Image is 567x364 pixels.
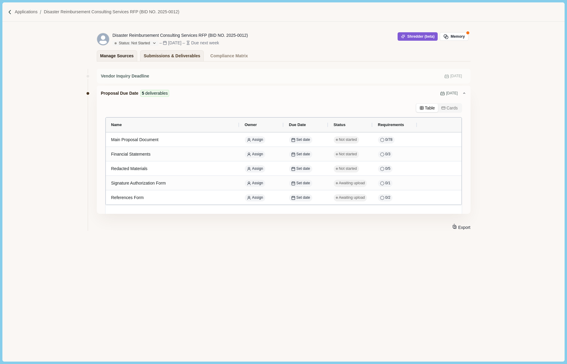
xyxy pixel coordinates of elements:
span: [DATE] [450,74,462,79]
button: Export [453,224,470,231]
span: Set date [296,195,310,201]
div: Compliance Matrix [210,51,248,61]
button: Assign [245,151,265,158]
span: Owner [245,122,257,127]
a: Disaster Reimbursement Consulting Services RFP (BID NO. 2025-0012) [44,9,179,15]
img: Forward slash icon [7,9,13,15]
span: Set date [296,137,310,143]
div: Redacted Materials [111,163,234,175]
span: Set date [296,166,310,172]
div: Signature Authorization Form [111,177,234,189]
span: Not started [339,137,357,143]
div: Due next week [191,40,219,46]
div: Status: Not Started [115,41,150,46]
div: Manage Sources [100,51,134,61]
button: Assign [245,180,265,187]
span: Assign [252,195,263,201]
button: Set date [289,151,312,158]
span: 0 / 5 [385,166,390,172]
span: 5 [142,90,144,97]
div: Main Proposal Document [111,134,234,146]
div: Disaster Reimbursement Consulting Services RFP (BID NO. 2025-0012) [112,32,248,39]
div: Submissions & Deliverables [144,51,200,61]
span: Not started [339,152,357,157]
button: Assign [245,165,265,173]
button: Status: Not Started [112,41,159,46]
button: Table [416,104,438,112]
button: Cards [438,104,461,112]
span: Due Date [289,122,306,127]
button: Set date [289,136,312,144]
span: Awaiting upload [339,181,365,186]
span: Assign [252,137,263,143]
span: deliverables [145,90,168,97]
span: Proposal Due Date [101,90,138,97]
span: Assign [252,166,263,172]
span: Status [334,122,346,127]
svg: avatar [97,33,109,45]
span: Awaiting upload [339,195,365,201]
button: Set date [289,165,312,173]
a: Manage Sources [97,50,137,61]
span: Assign [252,152,263,157]
a: Applications [15,9,38,15]
img: Forward slash icon [37,9,44,15]
span: Name [111,122,122,127]
span: Not started [339,166,357,172]
button: Set date [289,194,312,202]
div: [DATE] [168,40,181,46]
span: 0 / 2 [385,195,390,201]
button: Assign [245,194,265,202]
button: Assign [245,136,265,144]
span: 0 / 78 [385,137,392,143]
span: 0 / 1 [385,181,390,186]
div: Financial Statements [111,148,234,160]
span: Set date [296,152,310,157]
span: 0 / 3 [385,152,390,157]
span: Requirements [378,122,404,127]
button: Set date [289,180,312,187]
span: [DATE] [446,91,458,96]
div: – [182,40,185,46]
button: Shredder (beta) [398,32,438,41]
div: – [159,40,162,46]
span: Set date [296,181,310,186]
a: Compliance Matrix [207,50,251,61]
span: Assign [252,181,263,186]
div: References Form [111,192,234,204]
a: Submissions & Deliverables [140,50,204,61]
span: Vendor Inquiry Deadline [101,73,149,79]
button: Memory [440,32,468,41]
